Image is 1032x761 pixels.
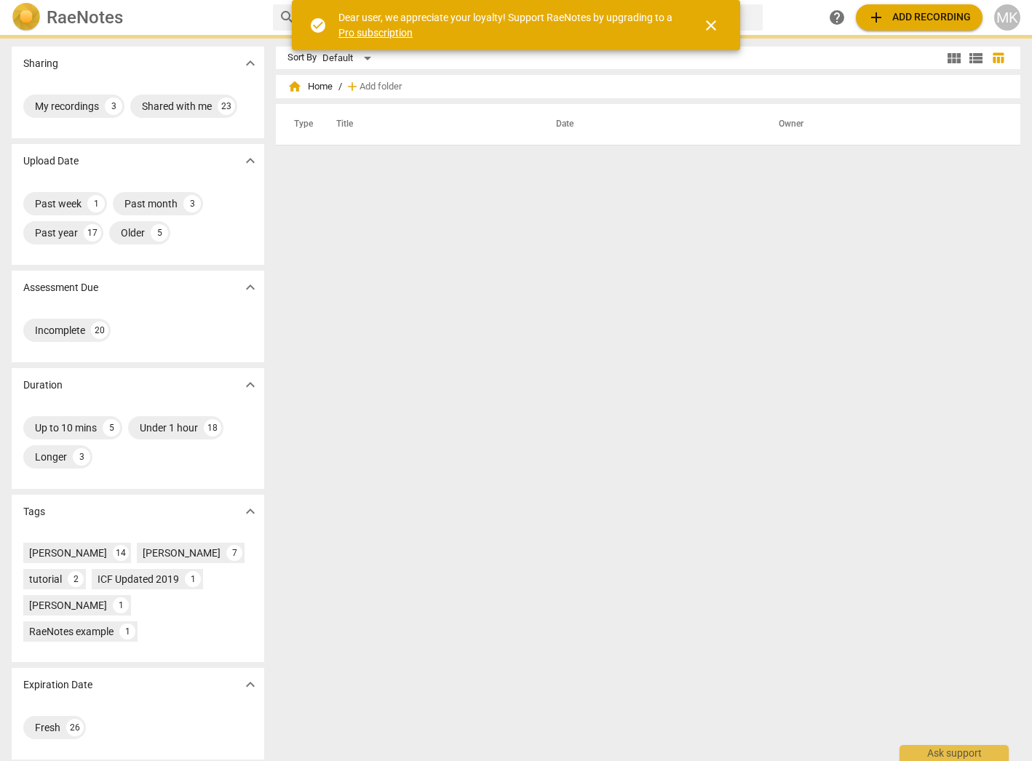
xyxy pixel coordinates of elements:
button: Show more [239,150,261,172]
div: 3 [183,195,201,212]
div: Incomplete [35,323,85,338]
span: expand_more [242,503,259,520]
span: view_module [945,49,963,67]
div: Past year [35,226,78,240]
div: 14 [113,545,129,561]
span: check_circle [309,17,327,34]
div: Under 1 hour [140,421,198,435]
div: 3 [73,448,90,466]
span: expand_more [242,55,259,72]
div: My recordings [35,99,99,113]
p: Duration [23,378,63,393]
span: add [868,9,885,26]
p: Assessment Due [23,280,98,295]
button: Show more [239,501,261,522]
th: Owner [761,104,1005,145]
a: Help [824,4,850,31]
img: Logo [12,3,41,32]
div: Sort By [287,52,317,63]
div: 20 [91,322,108,339]
div: 1 [113,597,129,613]
div: 17 [84,224,101,242]
p: Expiration Date [23,677,92,693]
span: Home [287,79,333,94]
div: Fresh [35,720,60,735]
div: 1 [87,195,105,212]
div: Older [121,226,145,240]
button: Upload [856,4,983,31]
div: Up to 10 mins [35,421,97,435]
div: ICF Updated 2019 [98,572,179,586]
button: Show more [239,276,261,298]
div: 1 [185,571,201,587]
span: table_chart [991,51,1005,65]
div: 2 [68,571,84,587]
button: Table view [987,47,1009,69]
div: [PERSON_NAME] [29,546,107,560]
p: Sharing [23,56,58,71]
div: 3 [105,97,122,115]
button: Show more [239,374,261,396]
div: Dear user, we appreciate your loyalty! Support RaeNotes by upgrading to a [338,10,676,40]
div: 26 [66,719,84,736]
button: Tile view [943,47,965,69]
span: close [702,17,720,34]
button: List view [965,47,987,69]
button: Close [694,8,729,43]
a: Pro subscription [338,27,413,39]
div: [PERSON_NAME] [29,598,107,613]
div: 7 [226,545,242,561]
a: LogoRaeNotes [12,3,261,32]
button: MK [994,4,1020,31]
div: 5 [103,419,120,437]
span: Add folder [360,81,402,92]
div: RaeNotes example [29,624,114,639]
th: Type [282,104,319,145]
div: Longer [35,450,67,464]
span: view_list [967,49,985,67]
span: expand_more [242,676,259,693]
button: Show more [239,52,261,74]
div: Shared with me [142,99,212,113]
th: Date [539,104,761,145]
div: Past week [35,196,82,211]
p: Upload Date [23,154,79,169]
button: Show more [239,674,261,696]
div: 18 [204,419,221,437]
th: Title [319,104,539,145]
span: Add recording [868,9,971,26]
span: expand_more [242,376,259,394]
span: search [279,9,296,26]
span: home [287,79,302,94]
span: / [338,81,342,92]
span: help [828,9,846,26]
div: 5 [151,224,168,242]
div: Ask support [900,745,1009,761]
div: 1 [119,623,135,640]
div: Default [322,47,376,70]
div: tutorial [29,572,62,586]
div: [PERSON_NAME] [143,546,221,560]
span: expand_more [242,152,259,170]
span: expand_more [242,279,259,296]
p: Tags [23,504,45,519]
span: add [345,79,360,94]
div: Past month [124,196,178,211]
div: 23 [218,97,235,115]
h2: RaeNotes [47,7,123,28]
